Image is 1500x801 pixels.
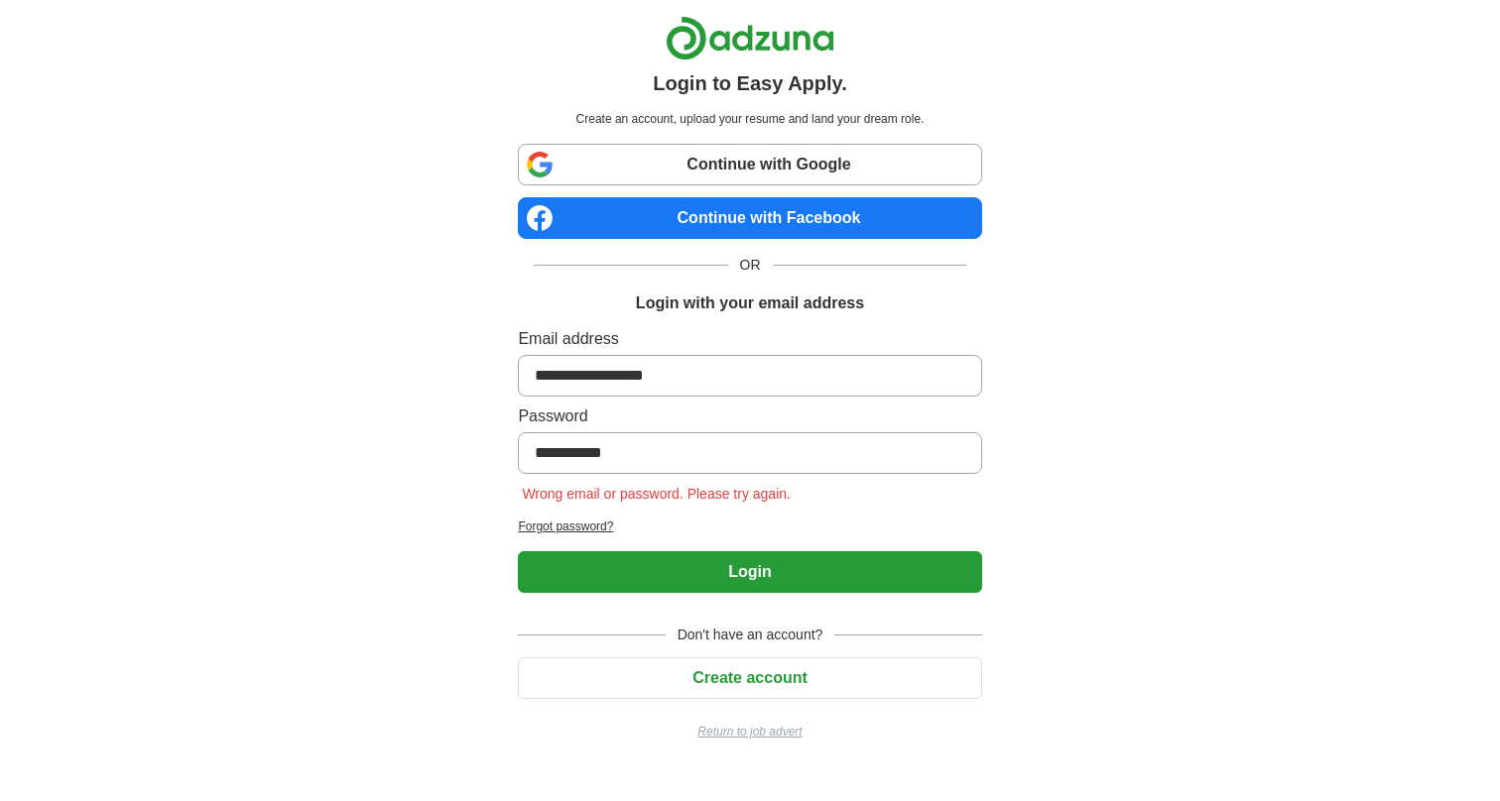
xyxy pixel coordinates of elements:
[518,669,981,686] a: Create account
[518,657,981,699] button: Create account
[653,68,847,98] h1: Login to Easy Apply.
[518,144,981,185] a: Continue with Google
[666,16,834,60] img: Adzuna logo
[518,327,981,351] label: Email address
[518,197,981,239] a: Continue with Facebook
[518,404,981,428] label: Password
[728,255,773,276] span: OR
[518,517,981,535] a: Forgot password?
[666,625,835,645] span: Don't have an account?
[518,486,795,502] span: Wrong email or password. Please try again.
[636,291,864,315] h1: Login with your email address
[522,110,977,128] p: Create an account, upload your resume and land your dream role.
[518,551,981,593] button: Login
[518,723,981,741] a: Return to job advert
